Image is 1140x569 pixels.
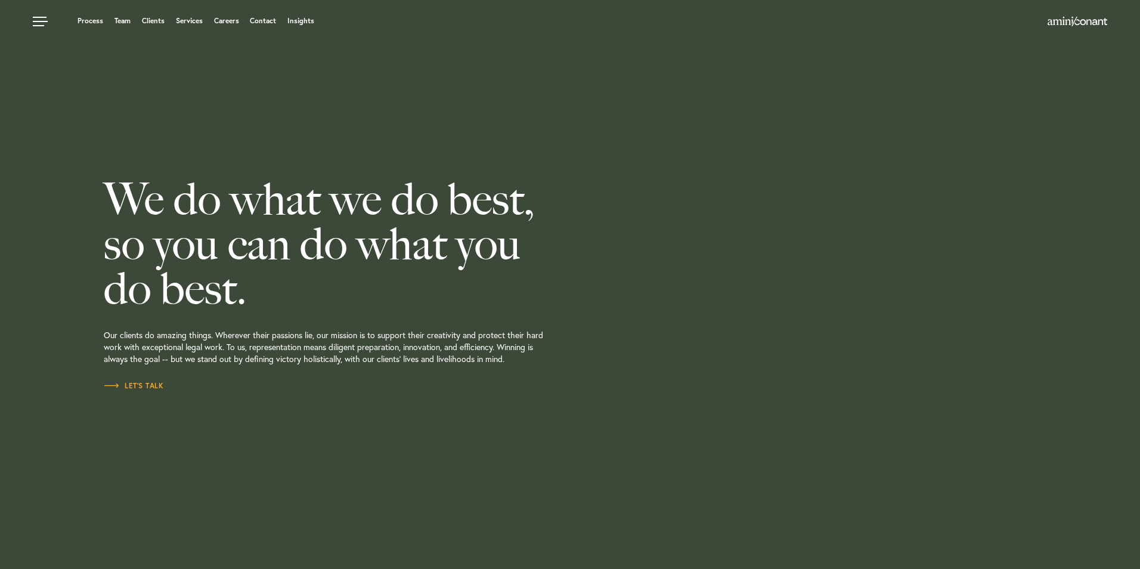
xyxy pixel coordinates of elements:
[1048,17,1107,26] img: Amini & Conant
[176,17,203,24] a: Services
[142,17,165,24] a: Clients
[214,17,239,24] a: Careers
[104,382,163,389] span: Let’s Talk
[104,311,656,380] p: Our clients do amazing things. Wherever their passions lie, our mission is to support their creat...
[78,17,103,24] a: Process
[287,17,314,24] a: Insights
[104,177,656,311] h2: We do what we do best, so you can do what you do best.
[104,380,163,392] a: Let’s Talk
[250,17,276,24] a: Contact
[114,17,131,24] a: Team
